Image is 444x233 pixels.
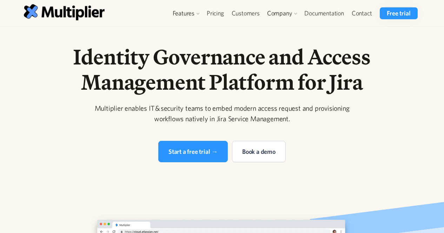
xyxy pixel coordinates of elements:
[267,9,292,18] div: Company
[380,7,417,19] a: Free trial
[242,147,276,156] div: Book a demo
[232,141,286,162] a: Book a demo
[169,7,203,19] div: Features
[87,103,357,124] div: Multiplier enables IT & security teams to embed modern access request and provisioning workflows ...
[300,7,347,19] a: Documentation
[228,7,264,19] a: Customers
[168,147,218,156] div: Start a free trial →
[158,141,228,162] a: Start a free trial →
[173,9,194,18] div: Features
[264,7,301,19] div: Company
[203,7,228,19] a: Pricing
[348,7,376,19] a: Contact
[42,44,402,95] h1: Identity Governance and Access Management Platform for Jira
